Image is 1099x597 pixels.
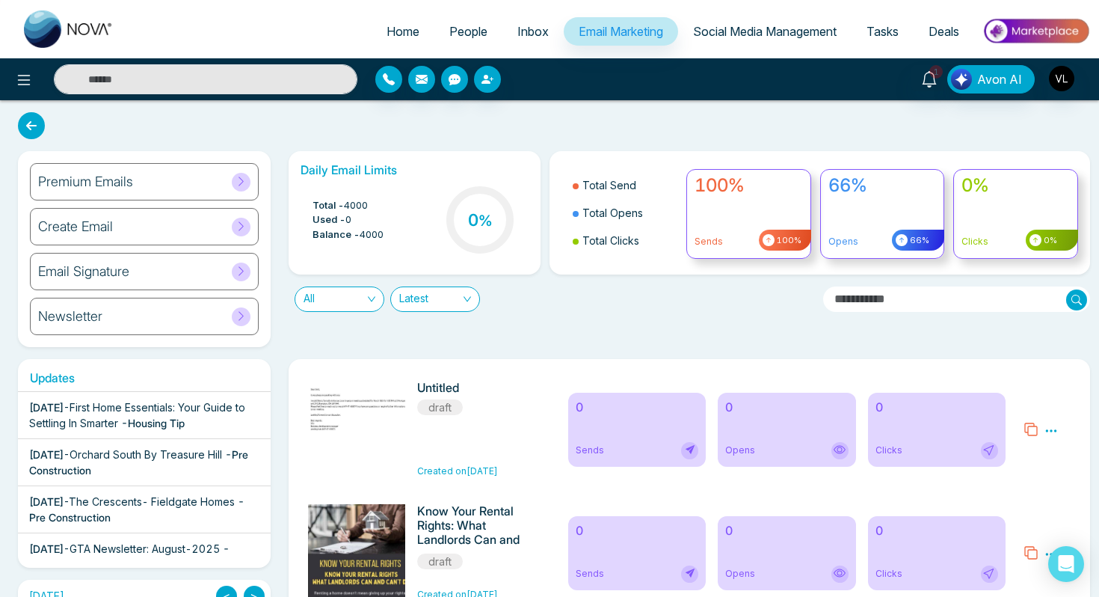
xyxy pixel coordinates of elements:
span: draft [417,554,463,569]
a: 1 [911,65,947,91]
span: Home [387,24,419,39]
h6: Newsletter [38,308,102,325]
h6: Create Email [38,218,113,235]
div: - [29,494,259,525]
a: Home [372,17,434,46]
a: Email Marketing [564,17,678,46]
div: Open Intercom Messenger [1048,546,1084,582]
img: novacrm [256,381,465,437]
h6: Updates [18,371,271,385]
span: Opens [725,567,755,581]
li: Total Clicks [573,227,677,254]
span: Created on [DATE] [417,465,498,477]
span: 4000 [344,198,368,213]
span: The Crescents- Fieldgate Homes [69,495,235,508]
span: Inbox [517,24,549,39]
a: Social Media Management [678,17,852,46]
span: People [449,24,487,39]
span: % [478,212,493,230]
span: 1 [929,65,943,79]
span: Avon AI [977,70,1022,88]
span: First Home Essentials: Your Guide to Settling In Smarter [29,401,245,429]
li: Total Send [573,171,677,199]
h4: 66% [828,175,937,197]
span: [DATE] [29,542,64,555]
p: Sends [695,235,803,248]
span: Sends [576,444,604,457]
div: - [29,399,259,431]
div: - [29,541,259,572]
span: 0% [1041,234,1057,247]
span: Latest [399,287,471,311]
span: Total - [313,198,344,213]
span: Orchard South By Treasure Hill [70,448,222,461]
h6: Email Signature [38,263,129,280]
span: draft [417,399,463,415]
h6: Untitled [417,381,538,395]
span: Used - [313,212,345,227]
a: Deals [914,17,974,46]
span: 0 [345,212,351,227]
span: GTA Newsletter: August-2025 [70,542,220,555]
span: [DATE] [29,495,64,508]
img: Market-place.gif [982,14,1090,48]
span: - Housing Tip [121,417,185,429]
p: Clicks [961,235,1070,248]
a: People [434,17,502,46]
h6: Daily Email Limits [301,163,529,177]
h6: 0 [875,400,998,414]
span: All [304,287,375,311]
span: 66% [908,234,929,247]
span: Social Media Management [693,24,837,39]
span: Clicks [875,567,902,581]
div: - [29,447,259,478]
a: Inbox [502,17,564,46]
img: Nova CRM Logo [24,10,114,48]
span: Balance - [313,227,360,242]
img: Lead Flow [951,69,972,90]
span: Tasks [866,24,899,39]
span: 4000 [360,227,384,242]
h6: 0 [875,524,998,538]
span: 100% [775,234,801,247]
p: Opens [828,235,937,248]
h4: 100% [695,175,803,197]
h6: Premium Emails [38,174,133,190]
span: Deals [929,24,959,39]
h6: 0 [725,400,848,414]
a: Tasks [852,17,914,46]
h3: 0 [468,210,493,230]
h4: 0% [961,175,1070,197]
h6: 0 [725,524,848,538]
h6: 0 [576,400,698,414]
span: Email Marketing [579,24,663,39]
span: Sends [576,567,604,581]
li: Total Opens [573,199,677,227]
h6: 0 [576,524,698,538]
h6: Know Your Rental Rights: What Landlords Can and Can’t Do [417,504,538,549]
span: Opens [725,444,755,457]
button: Avon AI [947,65,1035,94]
img: User Avatar [1049,66,1074,91]
span: [DATE] [29,448,64,461]
span: Clicks [875,444,902,457]
span: [DATE] [29,401,64,414]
